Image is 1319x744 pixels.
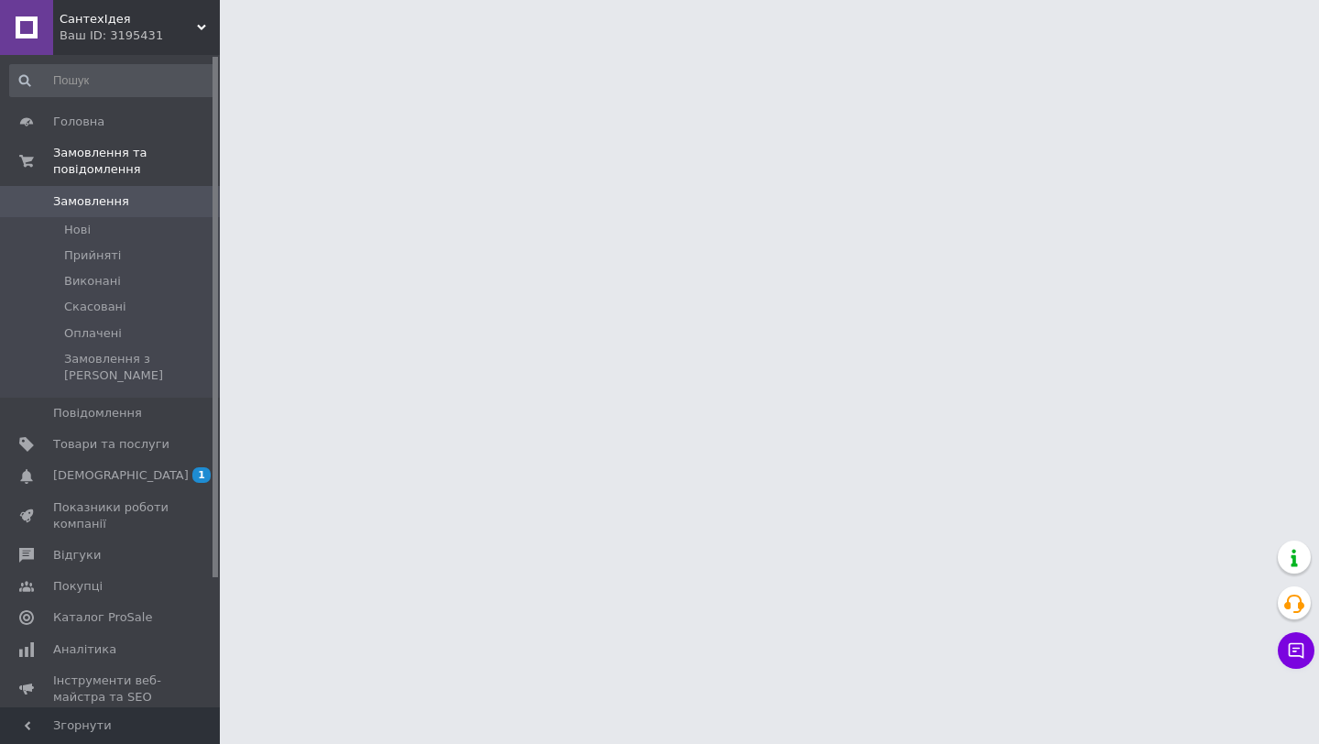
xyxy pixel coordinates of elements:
[53,436,169,453] span: Товари та послуги
[9,64,216,97] input: Пошук
[64,222,91,238] span: Нові
[53,499,169,532] span: Показники роботи компанії
[53,467,189,484] span: [DEMOGRAPHIC_DATA]
[64,325,122,342] span: Оплачені
[60,27,220,44] div: Ваш ID: 3195431
[1278,632,1314,669] button: Чат з покупцем
[53,145,220,178] span: Замовлення та повідомлення
[53,673,169,706] span: Інструменти веб-майстра та SEO
[53,609,152,626] span: Каталог ProSale
[64,351,214,384] span: Замовлення з [PERSON_NAME]
[53,641,116,658] span: Аналітика
[53,193,129,210] span: Замовлення
[64,299,126,315] span: Скасовані
[53,547,101,563] span: Відгуки
[64,273,121,290] span: Виконані
[64,247,121,264] span: Прийняті
[60,11,197,27] span: СантехІдея
[53,405,142,421] span: Повідомлення
[53,578,103,595] span: Покупці
[192,467,211,483] span: 1
[53,114,104,130] span: Головна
